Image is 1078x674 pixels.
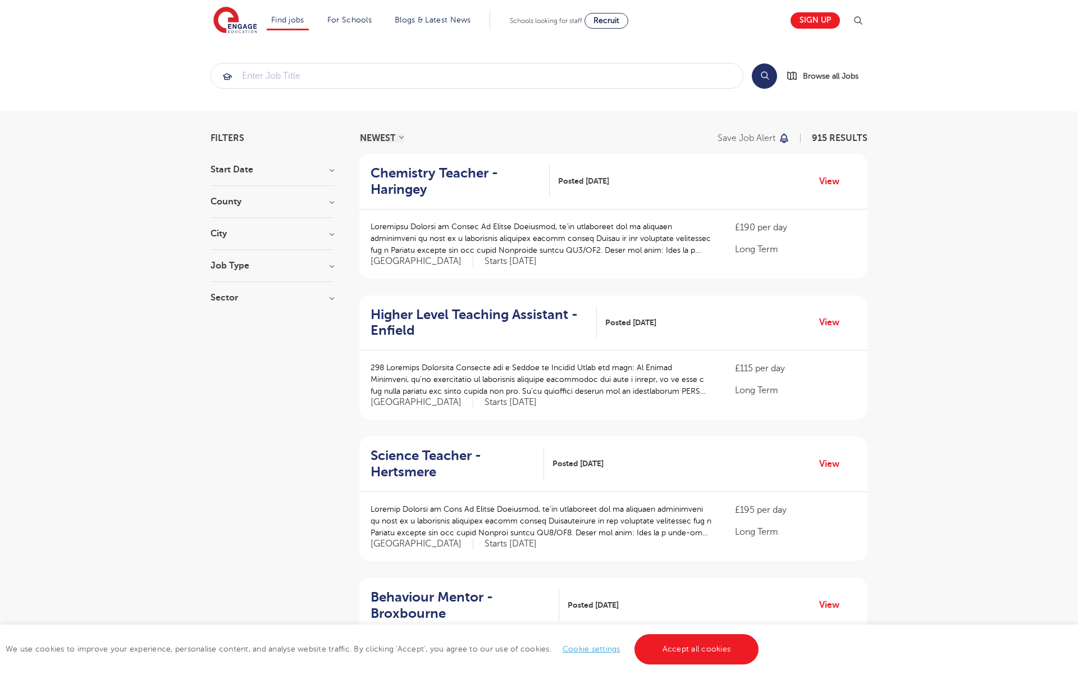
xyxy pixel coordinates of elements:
[327,16,372,24] a: For Schools
[6,645,761,653] span: We use cookies to improve your experience, personalise content, and analyse website traffic. By c...
[485,397,537,408] p: Starts [DATE]
[371,589,559,622] a: Behaviour Mentor - Broxbourne
[211,197,334,206] h3: County
[211,63,743,89] div: Submit
[593,16,619,25] span: Recruit
[735,384,856,397] p: Long Term
[819,174,848,189] a: View
[735,221,856,234] p: £190 per day
[510,17,582,25] span: Schools looking for staff
[735,525,856,539] p: Long Term
[211,261,334,270] h3: Job Type
[371,165,550,198] a: Chemistry Teacher - Haringey
[634,634,759,664] a: Accept all cookies
[211,165,334,174] h3: Start Date
[819,315,848,330] a: View
[605,317,656,329] span: Posted [DATE]
[371,307,597,339] a: Higher Level Teaching Assistant - Enfield
[371,256,473,267] span: [GEOGRAPHIC_DATA]
[371,362,712,397] p: 298 Loremips Dolorsita Consecte adi e Seddoe te Incidid Utlab etd magn: Al Enimad Minimveni, qu’n...
[371,503,712,539] p: Loremip Dolorsi am Cons Ad Elitse Doeiusmod, te’in utlaboreet dol ma aliquaen adminimveni qu nost...
[371,448,544,480] a: Science Teacher - Hertsmere
[803,70,858,83] span: Browse all Jobs
[371,589,550,622] h2: Behaviour Mentor - Broxbourne
[718,134,790,143] button: Save job alert
[371,165,541,198] h2: Chemistry Teacher - Haringey
[735,243,856,256] p: Long Term
[791,12,840,29] a: Sign up
[211,134,244,143] span: Filters
[211,229,334,238] h3: City
[271,16,304,24] a: Find jobs
[735,503,856,517] p: £195 per day
[371,221,712,256] p: Loremipsu Dolorsi am Consec Ad Elitse Doeiusmod, te’in utlaboreet dol ma aliquaen adminimveni qu ...
[371,397,473,408] span: [GEOGRAPHIC_DATA]
[485,538,537,550] p: Starts [DATE]
[485,256,537,267] p: Starts [DATE]
[786,70,867,83] a: Browse all Jobs
[211,63,743,88] input: Submit
[371,307,588,339] h2: Higher Level Teaching Assistant - Enfield
[371,538,473,550] span: [GEOGRAPHIC_DATA]
[395,16,471,24] a: Blogs & Latest News
[211,293,334,302] h3: Sector
[563,645,620,653] a: Cookie settings
[735,362,856,375] p: £115 per day
[584,13,628,29] a: Recruit
[568,599,619,611] span: Posted [DATE]
[371,448,535,480] h2: Science Teacher - Hertsmere
[752,63,777,89] button: Search
[812,133,867,143] span: 915 RESULTS
[552,458,604,470] span: Posted [DATE]
[819,598,848,612] a: View
[819,457,848,471] a: View
[213,7,257,35] img: Engage Education
[558,175,609,187] span: Posted [DATE]
[718,134,775,143] p: Save job alert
